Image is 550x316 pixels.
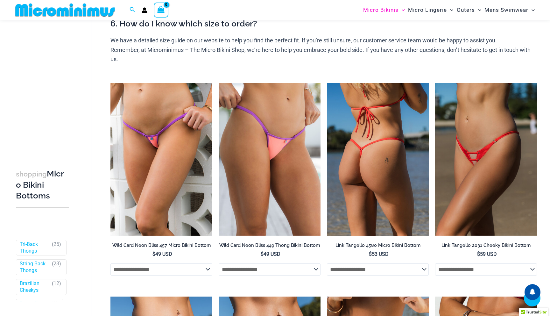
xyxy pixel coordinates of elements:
span: Micro Bikinis [363,2,398,18]
a: Search icon link [130,6,135,14]
span: Menu Toggle [447,2,453,18]
span: $ [152,251,155,257]
span: $ [477,251,480,257]
h3: 6. How do I know which size to order? [110,18,537,29]
a: Booty Shorts [20,300,49,307]
h2: Wild Card Neon Bliss 457 Micro Bikini Bottom [110,242,212,248]
span: Outers [457,2,475,18]
span: 25 [53,241,59,247]
h2: Link Tangello 2031 Cheeky Bikini Bottom [435,242,537,248]
img: MM SHOP LOGO FLAT [13,3,117,17]
span: ( ) [52,261,61,274]
span: shopping [16,170,47,178]
span: 23 [53,261,59,267]
a: Wild Card Neon Bliss 457 Micro Bikini Bottom [110,242,212,251]
a: Wild Card Neon Bliss 312 Top 457 Micro 04Wild Card Neon Bliss 312 Top 457 Micro 05Wild Card Neon ... [110,83,212,236]
a: Micro BikinisMenu ToggleMenu Toggle [362,2,406,18]
a: Tri-Back Thongs [20,241,49,255]
h2: Link Tangello 4580 Micro Bikini Bottom [327,242,429,248]
a: Link Tangello 4580 Micro 01Link Tangello 4580 Micro 02Link Tangello 4580 Micro 02 [327,83,429,236]
a: Link Tangello 2031 Cheeky 01Link Tangello 2031 Cheeky 02Link Tangello 2031 Cheeky 02 [435,83,537,236]
span: Menu Toggle [398,2,405,18]
a: String Back Thongs [20,261,49,274]
img: Wild Card Neon Bliss 449 Thong 01 [219,83,321,236]
bdi: 53 USD [369,251,389,257]
span: $ [261,251,264,257]
span: Micro Lingerie [408,2,447,18]
a: Link Tangello 4580 Micro Bikini Bottom [327,242,429,251]
a: Brazilian Cheekys [20,280,49,294]
img: Link Tangello 2031 Cheeky 01 [435,83,537,236]
bdi: 59 USD [477,251,497,257]
span: ( ) [52,241,61,255]
bdi: 49 USD [152,251,172,257]
a: Mens SwimwearMenu ToggleMenu Toggle [483,2,536,18]
a: Micro LingerieMenu ToggleMenu Toggle [406,2,455,18]
nav: Site Navigation [361,1,537,19]
span: Menu Toggle [475,2,481,18]
a: Account icon link [142,7,147,13]
h2: Wild Card Neon Bliss 449 Thong Bikini Bottom [219,242,321,248]
span: Menu Toggle [528,2,535,18]
iframe: TrustedSite Certified [16,21,73,149]
a: Wild Card Neon Bliss 449 Thong Bikini Bottom [219,242,321,251]
img: Link Tangello 4580 Micro 02 [327,83,429,236]
a: Link Tangello 2031 Cheeky Bikini Bottom [435,242,537,251]
span: 2 [53,300,56,306]
a: OutersMenu ToggleMenu Toggle [455,2,483,18]
img: Wild Card Neon Bliss 312 Top 457 Micro 04 [110,83,212,236]
span: ( ) [52,280,61,294]
span: $ [369,251,372,257]
a: View Shopping Cart, empty [154,3,168,17]
p: We have a detailed size guide on our website to help you find the perfect fit. If you’re still un... [110,36,537,64]
h3: Micro Bikini Bottoms [16,169,69,201]
a: Wild Card Neon Bliss 449 Thong 01Wild Card Neon Bliss 449 Thong 02Wild Card Neon Bliss 449 Thong 02 [219,83,321,236]
span: Mens Swimwear [484,2,528,18]
span: ( ) [52,300,58,307]
span: 12 [53,280,59,286]
bdi: 49 USD [261,251,280,257]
